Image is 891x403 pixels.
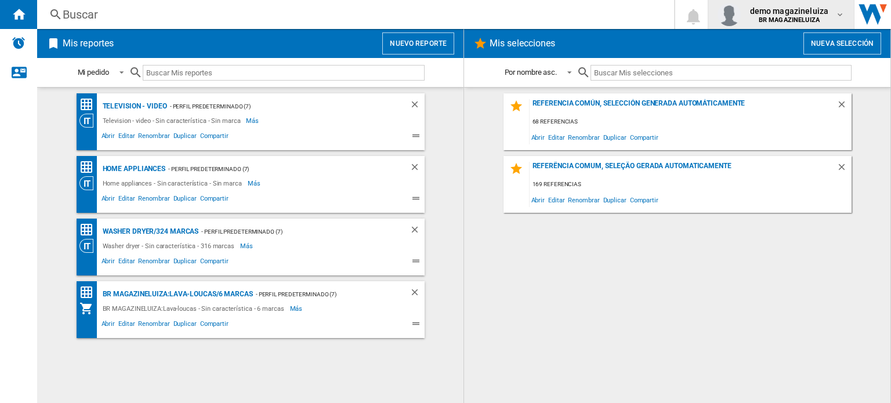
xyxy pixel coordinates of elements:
div: Mi pedido [78,68,109,77]
span: Renombrar [566,192,601,208]
div: Referencia común, selección generada automáticamente [530,99,836,115]
div: 169 referencias [530,177,852,192]
div: Por nombre asc. [505,68,557,77]
span: Duplicar [602,192,628,208]
span: Compartir [198,130,230,144]
span: Editar [117,256,136,270]
b: BR MAGAZINELUIZA [759,16,820,24]
div: - Perfil predeterminado (7) [167,99,386,114]
span: Duplicar [602,129,628,145]
span: Compartir [198,256,230,270]
div: Home appliances - Sin característica - Sin marca [100,176,248,190]
div: - Perfil predeterminado (7) [165,162,386,176]
span: Renombrar [136,193,171,207]
input: Buscar Mis reportes [143,65,425,81]
div: Visión Categoría [79,239,100,253]
span: Compartir [198,318,230,332]
div: Borrar [836,162,852,177]
span: Duplicar [172,256,198,270]
div: Matriz de precios [79,285,100,300]
div: BR MAGAZINELUIZA:Lava-loucas - Sin característica - 6 marcas [100,302,290,315]
div: Borrar [410,287,425,302]
h2: Mis reportes [60,32,116,55]
span: Editar [546,129,566,145]
input: Buscar Mis selecciones [591,65,851,81]
div: 68 referencias [530,115,852,129]
div: - Perfil predeterminado (7) [253,287,386,302]
span: Renombrar [566,129,601,145]
div: Matriz de precios [79,223,100,237]
span: Editar [117,130,136,144]
span: Compartir [628,192,660,208]
span: Editar [117,193,136,207]
img: alerts-logo.svg [12,36,26,50]
span: Más [290,302,305,315]
button: Nuevo reporte [382,32,454,55]
span: Duplicar [172,193,198,207]
span: Duplicar [172,130,198,144]
span: Editar [546,192,566,208]
div: - Perfil predeterminado (7) [198,224,386,239]
div: Borrar [410,99,425,114]
div: Home appliances [100,162,166,176]
span: Más [248,176,262,190]
span: Renombrar [136,130,171,144]
span: Abrir [100,318,117,332]
div: Matriz de precios [79,160,100,175]
span: Más [240,239,255,253]
span: Abrir [100,193,117,207]
div: Matriz de precios [79,97,100,112]
div: Referência comum, seleção gerada automaticamente [530,162,836,177]
div: Borrar [410,224,425,239]
span: Duplicar [172,318,198,332]
h2: Mis selecciones [487,32,558,55]
div: Buscar [63,6,644,23]
span: Más [246,114,260,128]
span: Renombrar [136,318,171,332]
div: Television - video - Sin característica - Sin marca [100,114,247,128]
img: profile.jpg [718,3,741,26]
div: Borrar [410,162,425,176]
span: Abrir [100,256,117,270]
div: Visión Categoría [79,114,100,128]
span: Abrir [530,129,547,145]
div: Washer dryer/324 marcas [100,224,199,239]
div: Borrar [836,99,852,115]
span: Compartir [628,129,660,145]
div: Visión Categoría [79,176,100,190]
span: Editar [117,318,136,332]
div: Mi colección [79,302,100,315]
span: demo magazineluiza [750,5,829,17]
span: Abrir [100,130,117,144]
div: BR MAGAZINELUIZA:Lava-loucas/6 marcas [100,287,253,302]
div: Washer dryer - Sin característica - 316 marcas [100,239,240,253]
span: Compartir [198,193,230,207]
span: Renombrar [136,256,171,270]
span: Abrir [530,192,547,208]
div: Television - video [100,99,167,114]
button: Nueva selección [803,32,881,55]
